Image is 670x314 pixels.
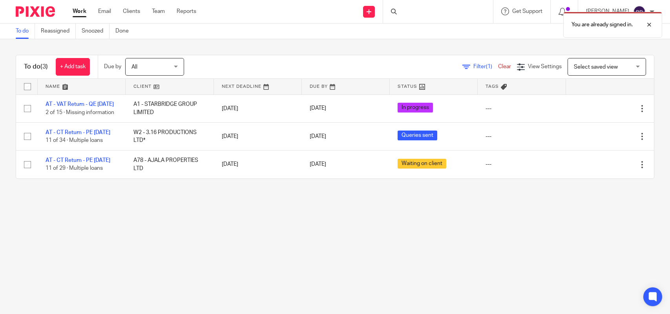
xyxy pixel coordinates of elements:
[177,7,196,15] a: Reports
[131,64,137,70] span: All
[574,64,618,70] span: Select saved view
[398,159,446,169] span: Waiting on client
[46,158,110,163] a: AT - CT Return - PE [DATE]
[214,151,302,178] td: [DATE]
[486,64,492,69] span: (1)
[486,132,558,140] div: ---
[486,84,499,89] span: Tags
[310,106,326,111] span: [DATE]
[115,24,135,39] a: Done
[46,166,103,171] span: 11 of 29 · Multiple loans
[56,58,90,76] a: + Add task
[152,7,165,15] a: Team
[310,134,326,139] span: [DATE]
[214,122,302,150] td: [DATE]
[633,5,646,18] img: svg%3E
[126,94,214,122] td: A1 - STARBRIDGE GROUP LIMITED
[214,94,302,122] td: [DATE]
[398,131,437,140] span: Queries sent
[41,24,76,39] a: Reassigned
[40,64,48,70] span: (3)
[46,102,114,107] a: AT - VAT Return - QE [DATE]
[498,64,511,69] a: Clear
[528,64,562,69] span: View Settings
[398,103,433,113] span: In progress
[126,122,214,150] td: W2 - 3.16 PRODUCTIONS LTD*
[104,63,121,71] p: Due by
[126,151,214,178] td: A78 - AJALA PROPERTIES LTD
[46,138,103,143] span: 11 of 34 · Multiple loans
[123,7,140,15] a: Clients
[16,24,35,39] a: To do
[73,7,86,15] a: Work
[486,160,558,168] div: ---
[82,24,110,39] a: Snoozed
[310,162,326,167] span: [DATE]
[46,110,114,115] span: 2 of 15 · Missing information
[473,64,498,69] span: Filter
[98,7,111,15] a: Email
[46,130,110,135] a: AT - CT Return - PE [DATE]
[571,21,633,29] p: You are already signed in.
[24,63,48,71] h1: To do
[486,105,558,113] div: ---
[16,6,55,17] img: Pixie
